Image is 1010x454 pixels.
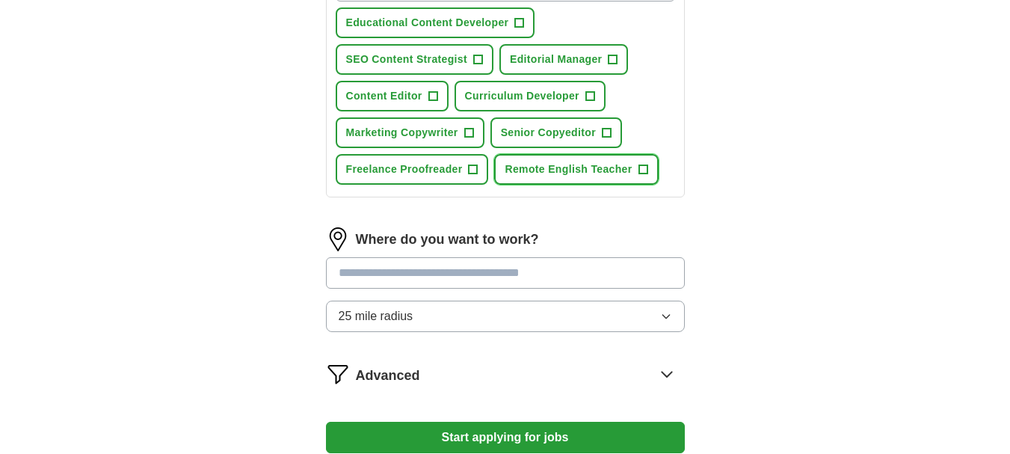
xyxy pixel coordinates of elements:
[336,154,489,185] button: Freelance Proofreader
[346,162,463,177] span: Freelance Proofreader
[501,125,596,141] span: Senior Copyeditor
[494,154,658,185] button: Remote English Teacher
[346,52,468,67] span: SEO Content Strategist
[465,88,579,104] span: Curriculum Developer
[510,52,602,67] span: Editorial Manager
[339,307,413,325] span: 25 mile radius
[326,301,685,332] button: 25 mile radius
[346,88,422,104] span: Content Editor
[499,44,628,75] button: Editorial Manager
[326,362,350,386] img: filter
[346,15,509,31] span: Educational Content Developer
[505,162,632,177] span: Remote English Teacher
[336,7,535,38] button: Educational Content Developer
[336,117,484,148] button: Marketing Copywriter
[455,81,606,111] button: Curriculum Developer
[490,117,622,148] button: Senior Copyeditor
[346,125,458,141] span: Marketing Copywriter
[326,227,350,251] img: location.png
[356,230,539,250] label: Where do you want to work?
[356,366,420,386] span: Advanced
[326,422,685,453] button: Start applying for jobs
[336,81,449,111] button: Content Editor
[336,44,494,75] button: SEO Content Strategist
